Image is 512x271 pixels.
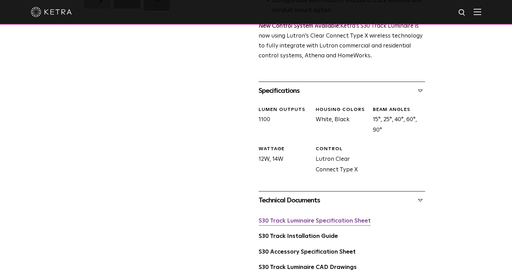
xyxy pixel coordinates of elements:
[474,9,481,15] img: Hamburger%20Nav.svg
[259,195,425,206] div: Technical Documents
[259,218,371,224] a: S30 Track Luminaire Specification Sheet
[311,106,368,136] div: White, Black
[316,106,368,113] div: HOUSING COLORS
[259,85,425,96] div: Specifications
[311,146,368,175] div: Lutron Clear Connect Type X
[259,233,338,239] a: S30 Track Installation Guide
[368,106,425,136] div: 15°, 25°, 40°, 60°, 90°
[316,146,368,153] div: CONTROL
[259,23,340,29] strong: New Control System Available:
[259,106,311,113] div: LUMEN OUTPUTS
[31,7,72,17] img: ketra-logo-2019-white
[458,9,467,17] img: search icon
[253,106,311,136] div: 1100
[253,146,311,175] div: 12W, 14W
[259,146,311,153] div: WATTAGE
[259,249,356,255] a: S30 Accessory Specification Sheet
[259,22,425,61] p: Ketra’s S30 Track Luminaire is now using Lutron’s Clear Connect Type X wireless technology to ful...
[373,106,425,113] div: BEAM ANGLES
[259,265,357,270] a: S30 Track Luminaire CAD Drawings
